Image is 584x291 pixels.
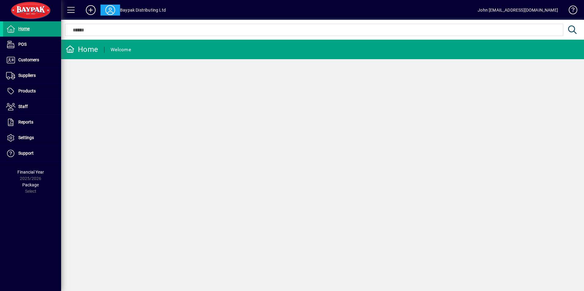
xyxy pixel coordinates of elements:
[3,84,61,99] a: Products
[3,37,61,52] a: POS
[18,26,30,31] span: Home
[3,130,61,145] a: Settings
[478,5,558,15] div: John [EMAIL_ADDRESS][DOMAIN_NAME]
[18,104,28,109] span: Staff
[3,52,61,68] a: Customers
[81,5,100,16] button: Add
[18,135,34,140] span: Settings
[3,146,61,161] a: Support
[18,57,39,62] span: Customers
[22,182,39,187] span: Package
[3,68,61,83] a: Suppliers
[100,5,120,16] button: Profile
[66,45,98,54] div: Home
[18,73,36,78] span: Suppliers
[18,151,34,156] span: Support
[3,115,61,130] a: Reports
[3,99,61,114] a: Staff
[18,120,33,124] span: Reports
[120,5,166,15] div: Baypak Distributing Ltd
[18,42,27,47] span: POS
[18,88,36,93] span: Products
[564,1,576,21] a: Knowledge Base
[17,170,44,174] span: Financial Year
